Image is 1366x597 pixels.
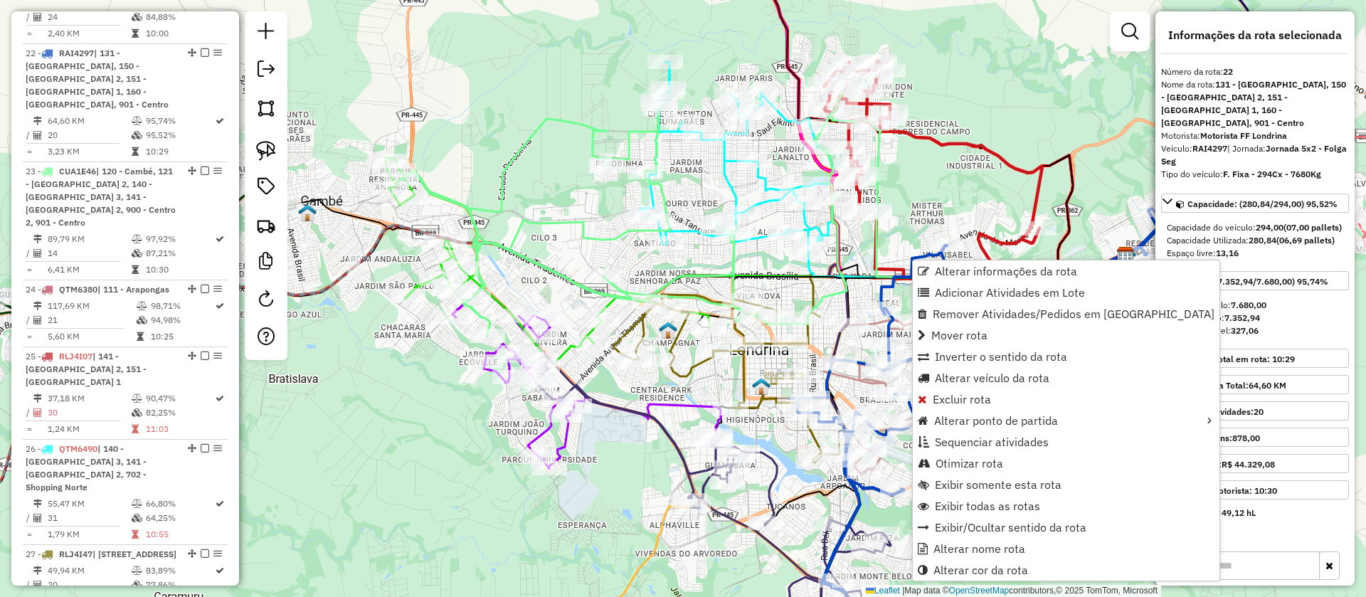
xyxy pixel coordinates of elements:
i: % de utilização da cubagem [132,514,142,522]
span: Exibir/Ocultar sentido da rota [935,522,1086,533]
img: Selecionar atividades - polígono [256,98,276,118]
div: Peso: (7.352,94/7.680,00) 95,74% [1161,293,1349,343]
strong: R$ 44.329,08 [1222,459,1275,470]
span: | Jornada: [1161,143,1347,167]
strong: (06,69 pallets) [1276,235,1335,245]
td: 98,71% [150,299,214,313]
img: Selecionar atividades - laço [256,141,276,161]
em: Alterar sequência das rotas [188,352,196,360]
strong: Motorista FF Londrina [1200,130,1287,141]
td: = [26,329,33,344]
td: 87,21% [145,246,214,260]
li: Alterar ponto de partida [913,410,1219,431]
li: Exibir todas as rotas [913,495,1219,517]
span: 22 - [26,48,169,110]
i: Tempo total em rota [132,265,139,274]
i: Rota otimizada [216,235,224,243]
span: Tempo total em rota: 10:29 [1186,354,1295,364]
i: Total de Atividades [33,249,42,258]
span: RLJ4I07 [59,351,92,361]
i: Total de Atividades [33,581,42,589]
div: Valor total: [1176,458,1275,471]
td: 64,25% [145,511,214,525]
strong: 7.352,94 [1224,312,1260,323]
div: Motorista: [1161,130,1349,142]
img: Warecloud Londrina II [659,321,677,339]
td: 90,47% [145,391,214,406]
strong: 20 [1254,406,1264,417]
td: 11:03 [145,422,214,436]
li: Sequenciar atividades [913,431,1219,453]
span: 24 - [26,284,169,295]
span: Capacidade: (280,84/294,00) 95,52% [1187,199,1338,209]
div: Capacidade Utilizada: [1167,234,1343,247]
em: Finalizar rota [201,549,209,558]
li: Remover Atividades/Pedidos em Lote [913,303,1219,324]
strong: 878,00 [1232,433,1260,443]
a: Capacidade: (280,84/294,00) 95,52% [1161,194,1349,213]
strong: 7.680,00 [1231,300,1266,310]
div: Número da rota: [1161,65,1349,78]
td: / [26,246,33,260]
em: Opções [213,285,222,293]
td: 84,88% [145,10,214,24]
span: 64,60 KM [1249,380,1286,391]
i: % de utilização do peso [132,117,142,125]
img: 708 UDC Light Londrina Centro [752,377,771,396]
div: Peso Utilizado: [1167,312,1343,324]
img: CDD Londrina [1116,246,1135,265]
em: Finalizar rota [201,48,209,57]
td: 10:00 [145,26,214,41]
i: Distância Total [33,394,42,403]
div: Tipo do veículo: [1161,168,1349,181]
span: | 120 - Cambé, 121 - [GEOGRAPHIC_DATA] 2, 140 - [GEOGRAPHIC_DATA] 3, 141 - [GEOGRAPHIC_DATA] 2, 9... [26,166,176,228]
li: Otimizar rota [913,453,1219,474]
span: Alterar ponto de partida [934,415,1058,426]
span: | [902,586,904,596]
span: Inverter o sentido da rota [935,351,1067,362]
div: Map data © contributors,© 2025 TomTom, Microsoft [862,585,1161,597]
li: Alterar nome rota [913,538,1219,559]
td: 10:25 [150,329,214,344]
span: CUA1E46 [59,166,96,176]
strong: F. Fixa - 294Cx - 7680Kg [1223,169,1321,179]
span: | 140 - [GEOGRAPHIC_DATA] 3, 141 - [GEOGRAPHIC_DATA] 2, 702 - Shopping Norte [26,443,147,492]
i: % de utilização da cubagem [132,581,142,589]
td: = [26,263,33,277]
span: Adicionar Atividades em Lote [935,287,1085,298]
a: Total de atividades:20 [1161,401,1349,421]
em: Opções [213,352,222,360]
em: Opções [213,167,222,175]
a: Nova sessão e pesquisa [252,17,280,49]
td: = [26,144,33,159]
i: Rota otimizada [216,566,224,575]
td: 2,40 KM [47,26,131,41]
i: Distância Total [33,117,42,125]
a: Distância Total:64,60 KM [1161,375,1349,394]
i: Total de Atividades [33,408,42,417]
i: Distância Total [33,566,42,575]
td: 21 [47,313,136,327]
i: % de utilização do peso [132,500,142,508]
span: Otimizar rota [936,458,1003,469]
i: Tempo total em rota [132,147,139,156]
td: 117,69 KM [47,299,136,313]
a: Total de itens:878,00 [1161,428,1349,447]
strong: 294,00 [1256,222,1283,233]
div: Distância Total: [1176,379,1286,392]
strong: RAI4297 [1192,143,1227,154]
li: Inverter o sentido da rota [913,346,1219,367]
td: 1,79 KM [47,527,131,541]
i: Tempo total em rota [132,530,139,539]
i: Rota otimizada [216,302,224,310]
td: / [26,313,33,327]
a: Valor total:R$ 44.329,08 [1161,454,1349,473]
i: Rota otimizada [216,500,224,508]
td: 55,47 KM [47,497,131,511]
i: Distância Total [33,302,42,310]
i: Total de Atividades [33,13,42,21]
td: 95,74% [145,114,214,128]
strong: 280,84 [1249,235,1276,245]
td: / [26,128,33,142]
td: 6,41 KM [47,263,131,277]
